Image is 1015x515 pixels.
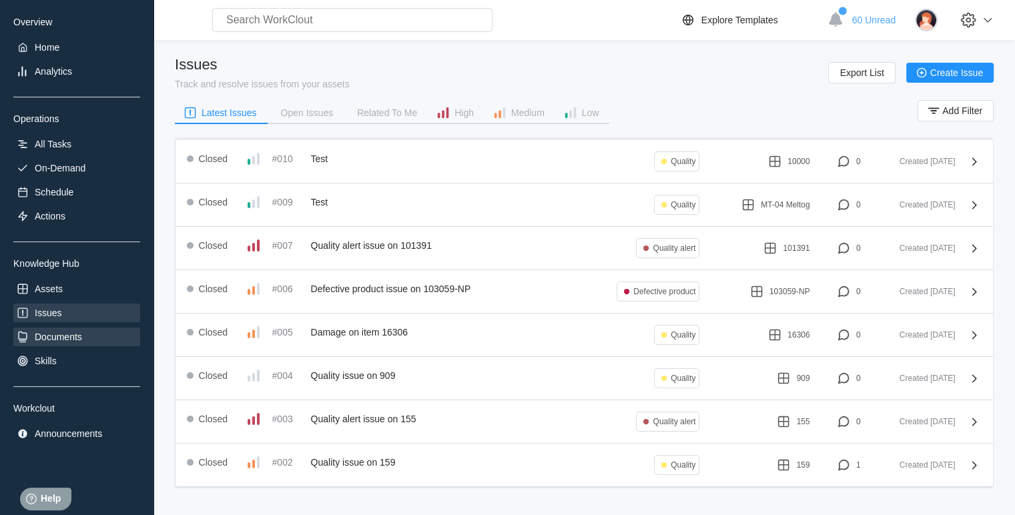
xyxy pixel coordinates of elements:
[484,103,555,123] button: Medium
[176,270,993,314] a: Closed#006Defective product issue on 103059-NPDefective product103059-NP0Created [DATE]
[311,197,328,207] div: Test
[35,308,61,318] div: Issues
[582,108,599,117] div: Low
[199,284,228,294] div: Closed
[856,243,861,253] div: 0
[856,330,861,340] div: 0
[272,153,306,164] div: #010
[787,157,809,166] div: 10000
[906,63,994,83] button: Create Issue
[35,211,65,221] div: Actions
[882,330,956,340] div: Created [DATE]
[856,417,861,426] div: 0
[176,227,993,270] a: Closed#007Quality alert issue on 101391Quality alert1013910Created [DATE]
[35,42,59,53] div: Home
[761,200,809,209] div: MT-04 Meltog
[199,327,228,338] div: Closed
[272,197,306,207] div: #009
[357,108,417,117] div: Related To Me
[268,103,344,123] button: Open Issues
[175,103,268,123] button: Latest Issues
[882,417,956,426] div: Created [DATE]
[212,8,492,32] input: Search WorkClout
[680,12,821,28] a: Explore Templates
[882,374,956,383] div: Created [DATE]
[13,328,140,346] a: Documents
[199,370,228,381] div: Closed
[856,200,861,209] div: 0
[199,153,228,164] div: Closed
[671,374,695,383] div: Quality
[176,400,993,444] a: Closed#003Quality alert issue on 155Quality alert1550Created [DATE]
[311,153,328,164] div: Test
[511,108,545,117] div: Medium
[13,403,140,414] div: Workclout
[856,157,861,166] div: 0
[796,460,809,470] div: 159
[769,287,810,296] div: 103059-NP
[856,374,861,383] div: 0
[311,370,396,381] div: Quality issue on 909
[796,374,809,383] div: 909
[633,287,695,296] div: Defective product
[35,163,85,173] div: On-Demand
[653,417,695,426] div: Quality alert
[272,240,306,251] div: #007
[555,103,610,123] button: Low
[176,444,993,487] a: Closed#002Quality issue on 159Quality1591Created [DATE]
[272,284,306,294] div: #006
[882,460,956,470] div: Created [DATE]
[35,284,63,294] div: Assets
[311,457,396,468] div: Quality issue on 159
[13,113,140,124] div: Operations
[176,140,993,183] a: Closed#010TestQuality100000Created [DATE]
[344,103,428,123] button: Related To Me
[882,287,956,296] div: Created [DATE]
[35,356,57,366] div: Skills
[882,200,956,209] div: Created [DATE]
[311,240,432,251] div: Quality alert issue on 101391
[454,108,474,117] div: High
[281,108,334,117] div: Open Issues
[176,183,993,227] a: Closed#009TestQualityMT-04 Meltog0Created [DATE]
[176,357,993,400] a: Closed#004Quality issue on 909Quality9090Created [DATE]
[311,284,471,294] div: Defective product issue on 103059-NP
[13,280,140,298] a: Assets
[13,159,140,177] a: On-Demand
[13,17,140,27] div: Overview
[852,15,896,25] span: 60 Unread
[671,460,695,470] div: Quality
[13,424,140,443] a: Announcements
[35,428,102,439] div: Announcements
[199,457,228,468] div: Closed
[199,414,228,424] div: Closed
[13,258,140,269] div: Knowledge Hub
[272,457,306,468] div: #002
[175,79,350,89] div: Track and resolve issues from your assets
[428,103,484,123] button: High
[272,370,306,381] div: #004
[35,332,82,342] div: Documents
[176,314,993,357] a: Closed#005Damage on item 16306Quality163060Created [DATE]
[35,139,71,149] div: All Tasks
[828,62,895,83] button: Export List
[783,243,809,253] div: 101391
[272,414,306,424] div: #003
[915,9,938,31] img: user-2.png
[671,157,695,166] div: Quality
[272,327,306,338] div: #005
[787,330,809,340] div: 16306
[13,135,140,153] a: All Tasks
[882,243,956,253] div: Created [DATE]
[942,106,982,115] span: Add Filter
[13,183,140,201] a: Schedule
[311,414,416,424] div: Quality alert issue on 155
[701,15,778,25] div: Explore Templates
[856,287,861,296] div: 0
[839,68,884,77] span: Export List
[796,417,809,426] div: 155
[918,100,994,121] button: Add Filter
[202,108,257,117] div: Latest Issues
[653,243,695,253] div: Quality alert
